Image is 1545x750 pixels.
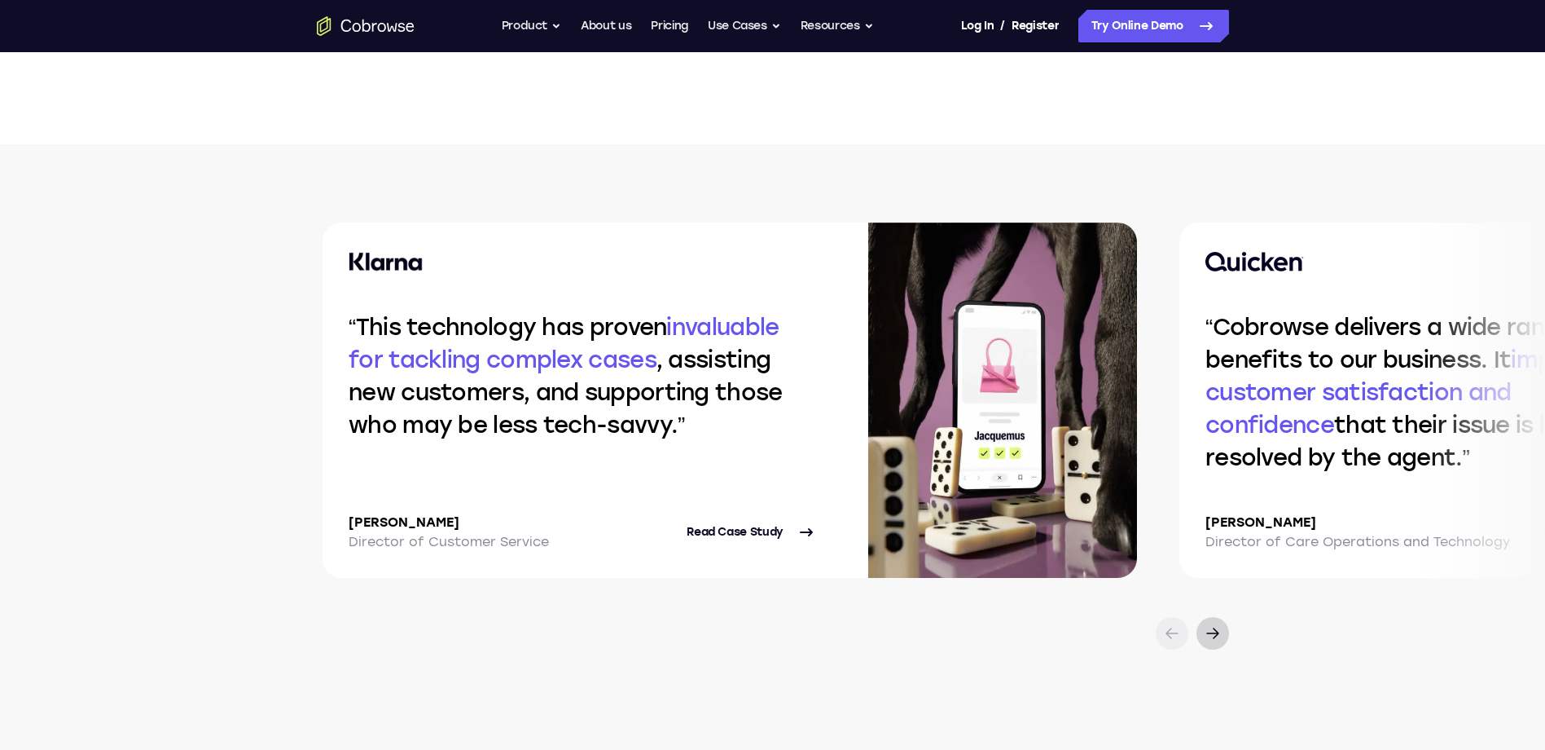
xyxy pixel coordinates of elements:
img: Case study [868,223,1137,578]
button: Product [502,10,562,42]
a: About us [581,10,631,42]
button: Resources [801,10,874,42]
p: Director of Customer Service [349,532,549,552]
img: Quicken logo [1205,252,1304,271]
a: Try Online Demo [1078,10,1229,42]
a: Log In [961,10,994,42]
img: Klarna logo [349,252,423,271]
a: Register [1012,10,1059,42]
p: [PERSON_NAME] [349,513,549,532]
p: [PERSON_NAME] [1205,513,1510,532]
p: Director of Care Operations and Technology [1205,532,1510,552]
span: / [1000,16,1005,36]
q: This technology has proven , assisting new customers, and supporting those who may be less tech-s... [349,313,783,439]
button: Use Cases [708,10,781,42]
a: Pricing [651,10,688,42]
a: Go to the home page [317,16,415,36]
a: Read Case Study [687,513,816,552]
